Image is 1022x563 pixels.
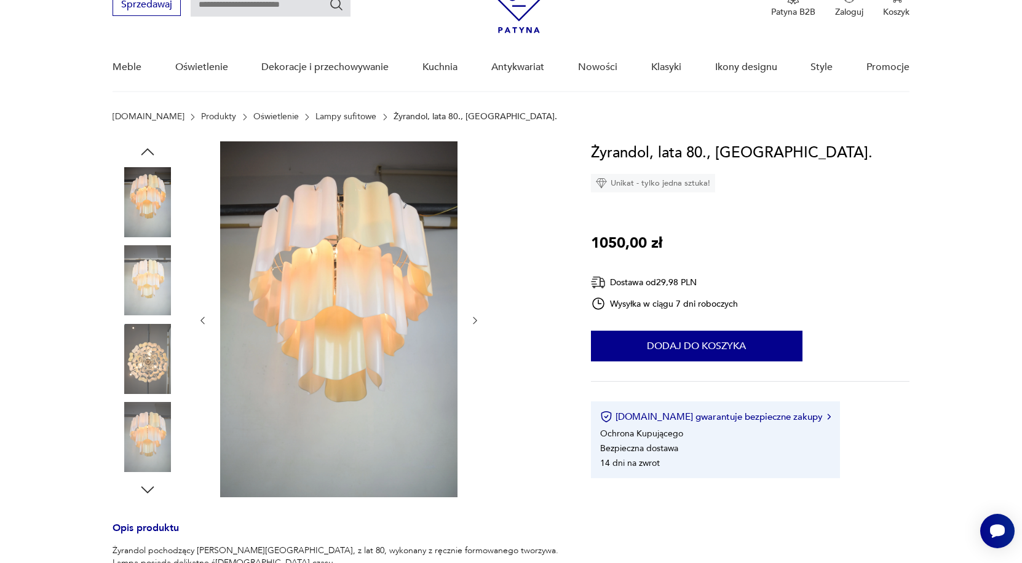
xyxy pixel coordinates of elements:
li: Ochrona Kupującego [600,428,683,439]
a: Lampy sufitowe [315,112,376,122]
a: Kuchnia [422,44,458,91]
li: Bezpieczna dostawa [600,443,678,454]
a: Dekoracje i przechowywanie [261,44,389,91]
a: Produkty [201,112,236,122]
a: Oświetlenie [253,112,299,122]
img: Ikona strzałki w prawo [827,414,831,420]
img: Zdjęcie produktu Żyrandol, lata 80., Włochy. [113,245,183,315]
img: Zdjęcie produktu Żyrandol, lata 80., Włochy. [113,324,183,394]
p: Żyrandol, lata 80., [GEOGRAPHIC_DATA]. [394,112,557,122]
a: Promocje [866,44,909,91]
a: Style [810,44,833,91]
img: Zdjęcie produktu Żyrandol, lata 80., Włochy. [220,141,458,497]
img: Ikona dostawy [591,275,606,290]
div: Unikat - tylko jedna sztuka! [591,174,715,192]
img: Ikona certyfikatu [600,411,612,423]
a: Ikony designu [715,44,777,91]
img: Zdjęcie produktu Żyrandol, lata 80., Włochy. [113,402,183,472]
p: 1050,00 zł [591,232,662,255]
a: Klasyki [651,44,681,91]
a: Meble [113,44,141,91]
a: Antykwariat [491,44,544,91]
h1: Żyrandol, lata 80., [GEOGRAPHIC_DATA]. [591,141,873,165]
button: [DOMAIN_NAME] gwarantuje bezpieczne zakupy [600,411,831,423]
a: Nowości [578,44,617,91]
img: Ikona diamentu [596,178,607,189]
li: 14 dni na zwrot [600,457,660,469]
iframe: Smartsupp widget button [980,514,1015,548]
a: Oświetlenie [175,44,228,91]
button: Dodaj do koszyka [591,331,802,361]
a: Sprzedawaj [113,1,181,10]
h3: Opis produktu [113,524,561,545]
div: Dostawa od 29,98 PLN [591,275,739,290]
p: Zaloguj [835,6,863,18]
a: [DOMAIN_NAME] [113,112,184,122]
div: Wysyłka w ciągu 7 dni roboczych [591,296,739,311]
p: Koszyk [883,6,909,18]
img: Zdjęcie produktu Żyrandol, lata 80., Włochy. [113,167,183,237]
p: Patyna B2B [771,6,815,18]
